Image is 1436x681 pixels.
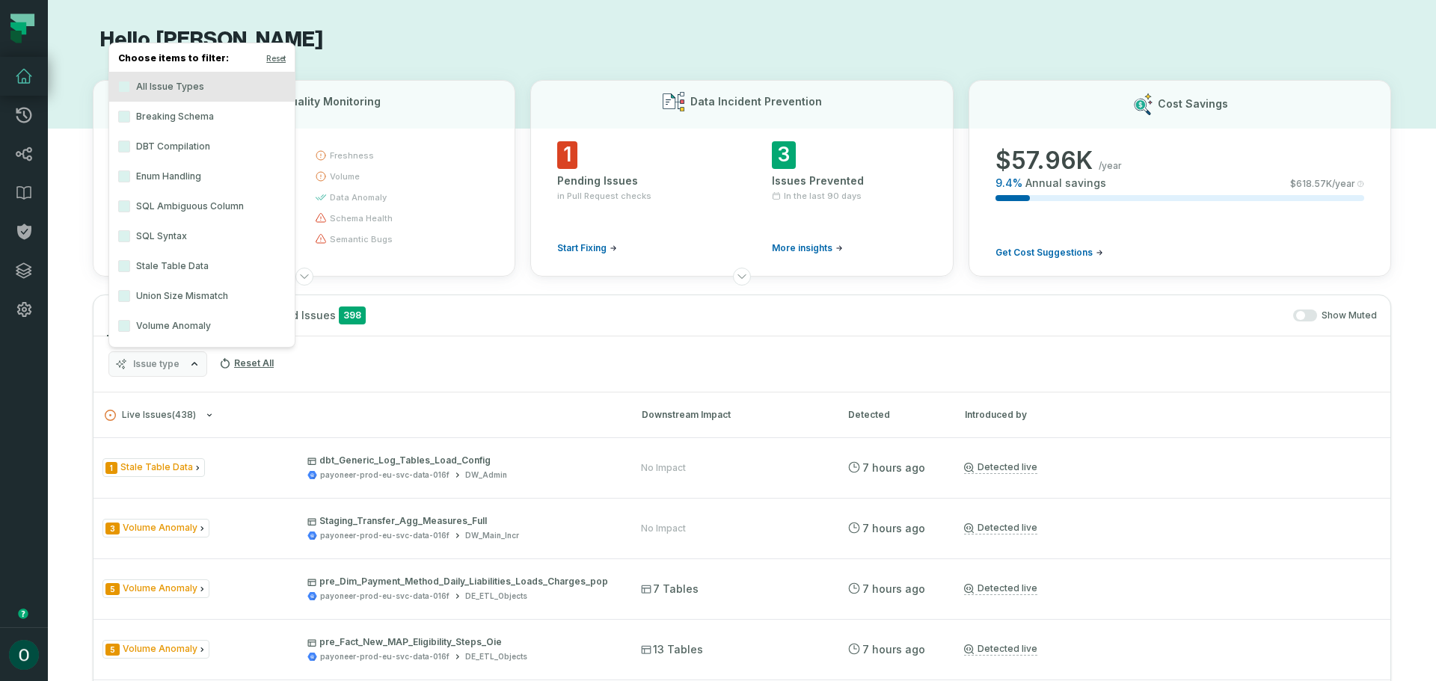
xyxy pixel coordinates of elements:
[16,607,30,620] div: Tooltip anchor
[105,410,615,421] button: Live Issues(438)
[105,523,120,534] span: Severity
[642,408,821,422] div: Downstream Impact
[995,146,1093,176] span: $ 57.96K
[109,281,295,311] label: Union Size Mismatch
[1158,96,1228,111] h3: Cost Savings
[339,306,366,324] span: 398
[557,173,712,188] div: Pending Issues
[330,170,360,182] span: volume
[307,454,614,466] p: dbt_Generic_Log_Tables_Load_Config
[330,212,393,224] span: schema health
[320,651,449,662] div: payoneer-prod-eu-svc-data-016f
[109,49,295,72] h4: Choose items to filter:
[118,111,130,123] button: Breaking Schema
[862,461,925,474] relative-time: Aug 24, 2025, 9:16 AM GMT+3
[690,94,822,109] h3: Data Incident Prevention
[108,351,207,377] button: Issue type
[105,410,196,421] span: Live Issues ( 438 )
[530,80,953,277] button: Data Incident Prevention1Pending Issuesin Pull Request checksStart Fixing3Issues PreventedIn the ...
[118,320,130,332] button: Volume Anomaly
[118,290,130,302] button: Union Size Mismatch
[964,643,1037,656] a: Detected live
[848,408,938,422] div: Detected
[862,522,925,534] relative-time: Aug 24, 2025, 9:16 AM GMT+3
[109,132,295,161] label: DBT Compilation
[641,582,699,597] span: 7 Tables
[118,260,130,272] button: Stale Table Data
[109,161,295,191] label: Enum Handling
[964,522,1037,534] a: Detected live
[102,640,209,659] span: Issue Type
[465,591,527,602] div: DE_ETL_Objects
[969,80,1391,277] button: Cost Savings$57.96K/year9.4%Annual savings$618.57K/yearGet Cost Suggestions
[862,582,925,595] relative-time: Aug 24, 2025, 9:16 AM GMT+3
[307,576,614,588] p: pre_Dim_Payment_Method_Daily_Liabilities_Loads_Charges_pop
[9,640,39,670] img: avatar of Oren Lasko
[102,519,209,537] span: Issue Type
[105,462,117,474] span: Severity
[307,636,614,648] p: pre_Fact_New_MAP_Eligibility_Steps_Oie
[465,530,519,541] div: DW_Main_Incr
[772,173,927,188] div: Issues Prevented
[772,242,843,254] a: More insights
[641,523,686,534] div: No Impact
[105,644,120,656] span: Severity
[465,469,507,481] div: DW_Admin
[109,102,295,132] label: Breaking Schema
[118,141,130,152] button: DBT Compilation
[784,190,862,202] span: In the last 90 days
[109,221,295,251] label: SQL Syntax
[557,190,651,202] span: in Pull Request checks
[118,81,130,93] button: All Issue Types
[233,295,378,336] button: Prevented Issues
[641,462,686,474] div: No Impact
[465,651,527,662] div: DE_ETL_Objects
[133,358,179,370] span: Issue type
[320,530,449,541] div: payoneer-prod-eu-svc-data-016f
[118,230,130,242] button: SQL Syntax
[862,643,925,656] relative-time: Aug 24, 2025, 9:16 AM GMT+3
[1099,160,1122,172] span: /year
[93,27,1391,53] h1: Hello, [PERSON_NAME]
[213,351,280,375] button: Reset All
[118,200,130,212] button: SQL Ambiguous Column
[307,515,614,527] p: Staging_Transfer_Agg_Measures_Full
[105,583,120,595] span: Severity
[964,461,1037,474] a: Detected live
[266,52,286,64] button: Reset
[1025,176,1106,191] span: Annual savings
[1290,178,1355,190] span: $ 618.57K /year
[330,191,387,203] span: data anomaly
[109,72,295,102] label: All Issue Types
[330,150,374,161] span: freshness
[320,591,449,602] div: payoneer-prod-eu-svc-data-016f
[772,141,796,169] span: 3
[102,458,205,477] span: Issue Type
[965,408,1379,422] div: Introduced by
[557,242,607,254] span: Start Fixing
[109,251,295,281] label: Stale Table Data
[384,309,1377,322] div: Show Muted
[557,141,577,169] span: 1
[964,582,1037,595] a: Detected live
[772,242,832,254] span: More insights
[330,233,393,245] span: semantic bugs
[107,295,227,336] button: Open Issues
[255,94,381,109] h3: Data Quality Monitoring
[109,191,295,221] label: SQL Ambiguous Column
[557,242,617,254] a: Start Fixing
[995,247,1103,259] a: Get Cost Suggestions
[995,247,1093,259] span: Get Cost Suggestions
[109,311,295,341] label: Volume Anomaly
[93,80,515,277] button: Data Quality Monitoring184Critical Issues254 WarningsStart Fixingfreshnessvolumedata anomalyschem...
[641,642,703,657] span: 13 Tables
[118,170,130,182] button: Enum Handling
[995,176,1022,191] span: 9.4 %
[320,469,449,481] div: payoneer-prod-eu-svc-data-016f
[102,579,209,598] span: Issue Type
